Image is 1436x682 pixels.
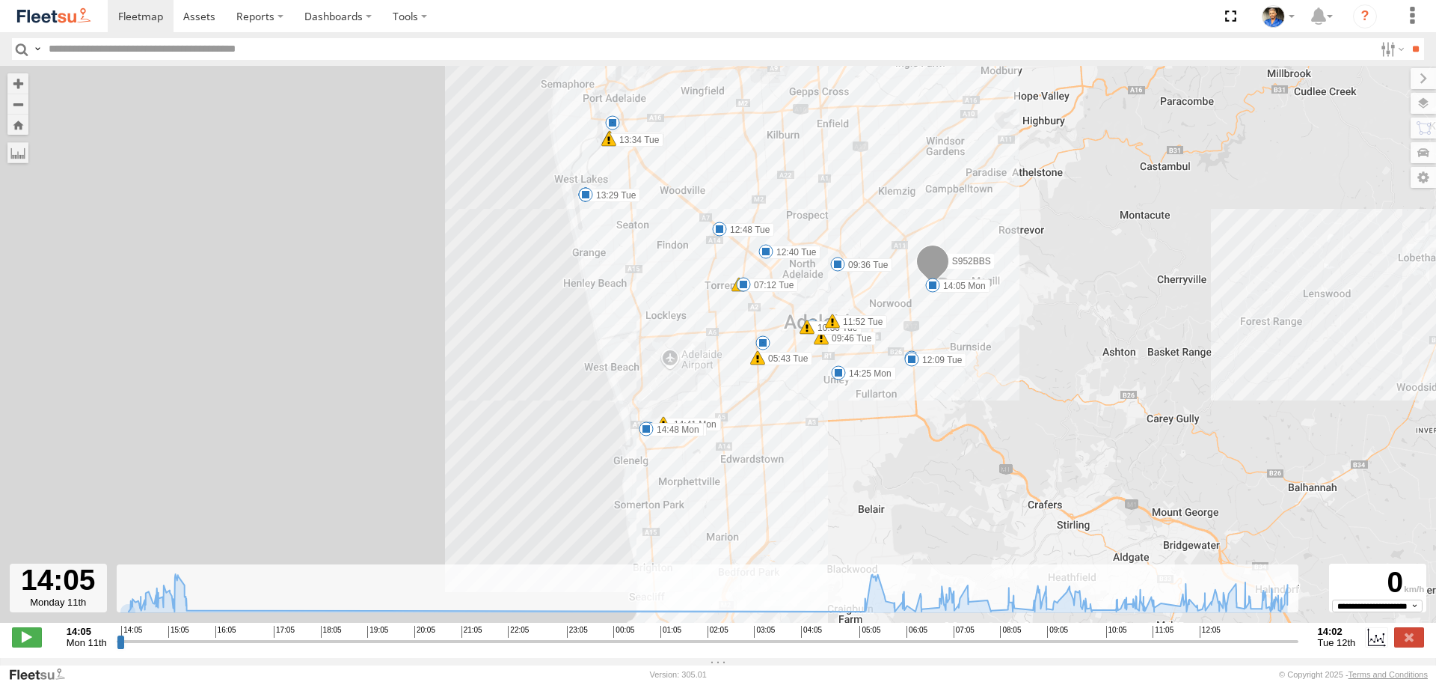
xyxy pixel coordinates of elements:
span: 12:05 [1200,626,1221,638]
button: Zoom out [7,94,28,115]
span: 23:05 [567,626,588,638]
label: 12:48 Tue [719,223,774,237]
span: 21:05 [461,626,482,638]
label: 14:25 Mon [838,367,896,380]
label: 07:12 Tue [743,278,798,292]
i: ? [1353,4,1377,28]
div: © Copyright 2025 - [1279,670,1428,679]
span: 03:05 [754,626,775,638]
label: 09:36 Tue [838,258,892,272]
a: Terms and Conditions [1348,670,1428,679]
label: 12:40 Tue [766,246,820,259]
a: Visit our Website [8,667,77,682]
label: 12:09 Tue [912,353,966,367]
button: Zoom Home [7,115,28,135]
img: fleetsu-logo-horizontal.svg [15,6,93,26]
label: 13:34 Tue [609,133,663,147]
label: 14:48 Mon [646,423,704,436]
label: Play/Stop [12,627,42,647]
div: Matt Draper [1256,5,1300,28]
div: 0 [1331,566,1424,600]
label: 05:43 Tue [758,352,812,365]
label: 13:29 Tue [586,189,640,202]
button: Zoom in [7,73,28,94]
span: 01:05 [660,626,681,638]
label: 10:30 Tue [807,321,862,335]
label: 13:10 Tue [610,132,664,145]
label: Close [1394,627,1424,647]
span: 14:05 [121,626,142,638]
span: 00:05 [613,626,634,638]
label: 12:05 Tue [912,352,966,365]
label: 14:05 Mon [933,279,990,293]
span: 16:05 [215,626,236,638]
label: Search Filter Options [1375,38,1407,60]
span: 15:05 [168,626,189,638]
strong: 14:02 [1318,626,1356,637]
span: 02:05 [708,626,728,638]
label: 14:41 Mon [663,418,721,431]
div: 10 [605,115,620,130]
span: 11:05 [1153,626,1173,638]
span: 10:05 [1106,626,1127,638]
label: 09:46 Tue [821,332,876,345]
label: 11:52 Tue [832,315,887,329]
span: 05:05 [859,626,880,638]
span: 20:05 [414,626,435,638]
span: Tue 12th Aug 2025 [1318,637,1356,648]
span: S952BBS [952,255,991,266]
span: 04:05 [801,626,822,638]
span: 09:05 [1047,626,1068,638]
span: Mon 11th Aug 2025 [67,637,107,648]
span: 06:05 [906,626,927,638]
div: 6 [755,335,770,350]
strong: 14:05 [67,626,107,637]
div: Version: 305.01 [650,670,707,679]
span: 17:05 [274,626,295,638]
div: 14 [805,319,820,334]
label: Map Settings [1411,167,1436,188]
span: 07:05 [954,626,975,638]
span: 18:05 [321,626,342,638]
label: Search Query [31,38,43,60]
span: 19:05 [367,626,388,638]
span: 08:05 [1000,626,1021,638]
span: 22:05 [508,626,529,638]
label: Measure [7,142,28,163]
